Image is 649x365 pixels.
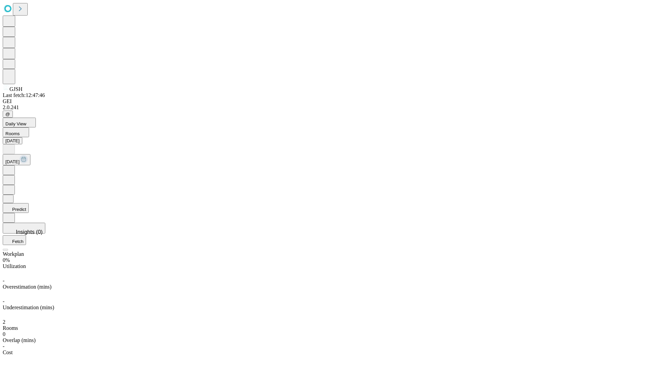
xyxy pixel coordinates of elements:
[3,154,30,165] button: [DATE]
[3,319,5,325] span: 2
[3,278,4,284] span: -
[3,331,5,337] span: 0
[5,131,20,136] span: Rooms
[3,343,4,349] span: -
[3,337,35,343] span: Overlap (mins)
[5,159,20,164] span: [DATE]
[3,223,45,234] button: Insights (0)
[3,92,45,98] span: Last fetch: 12:47:46
[3,298,4,304] span: -
[3,263,26,269] span: Utilization
[3,284,51,290] span: Overestimation (mins)
[3,251,24,257] span: Workplan
[3,203,29,213] button: Predict
[3,235,26,245] button: Fetch
[3,349,13,355] span: Cost
[3,137,22,144] button: [DATE]
[16,229,43,235] span: Insights (0)
[3,127,29,137] button: Rooms
[5,112,10,117] span: @
[3,325,18,331] span: Rooms
[3,257,10,263] span: 0%
[3,118,36,127] button: Daily View
[3,305,54,310] span: Underestimation (mins)
[3,104,646,111] div: 2.0.241
[5,121,26,126] span: Daily View
[9,86,22,92] span: GJSH
[3,111,13,118] button: @
[3,98,646,104] div: GEI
